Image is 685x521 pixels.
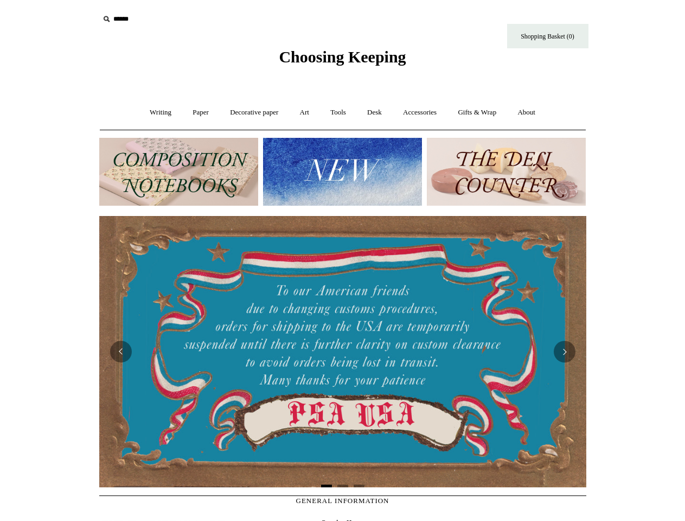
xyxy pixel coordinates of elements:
[279,48,406,66] span: Choosing Keeping
[296,497,389,505] span: GENERAL INFORMATION
[99,138,258,206] img: 202302 Composition ledgers.jpg__PID:69722ee6-fa44-49dd-a067-31375e5d54ec
[393,98,446,127] a: Accessories
[554,341,575,363] button: Next
[508,98,545,127] a: About
[337,485,348,487] button: Page 2
[99,216,586,487] img: USA PSA .jpg__PID:33428022-6587-48b7-8b57-d7eefc91f15a
[290,98,319,127] a: Art
[357,98,392,127] a: Desk
[110,341,132,363] button: Previous
[183,98,219,127] a: Paper
[321,98,356,127] a: Tools
[220,98,288,127] a: Decorative paper
[354,485,364,487] button: Page 3
[140,98,181,127] a: Writing
[448,98,506,127] a: Gifts & Wrap
[507,24,588,48] a: Shopping Basket (0)
[427,138,586,206] img: The Deli Counter
[263,138,422,206] img: New.jpg__PID:f73bdf93-380a-4a35-bcfe-7823039498e1
[279,56,406,64] a: Choosing Keeping
[321,485,332,487] button: Page 1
